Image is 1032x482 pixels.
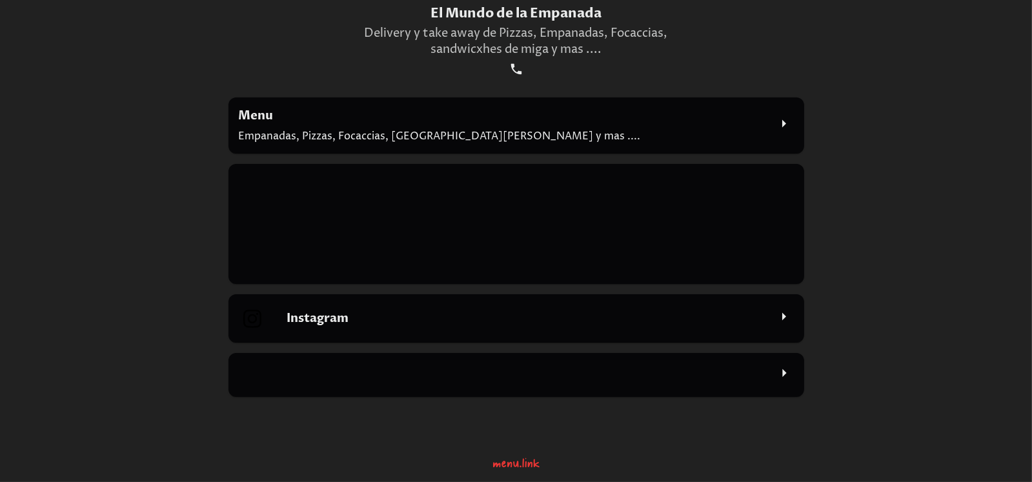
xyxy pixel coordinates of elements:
a: Menu Link Logo [493,448,540,470]
a: social-link-PHONE [507,60,525,78]
p: Empanadas, Pizzas, Focaccias, [GEOGRAPHIC_DATA][PERSON_NAME] y mas .... [239,129,769,143]
p: Delivery y take away de Pizzas, Empanadas, Focaccias, sandwicxhes de miga y mas .... [365,25,668,57]
h2: Menu [239,108,769,124]
h1: El Mundo de la Empanada [365,5,668,23]
h2: Instagram [287,310,769,326]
